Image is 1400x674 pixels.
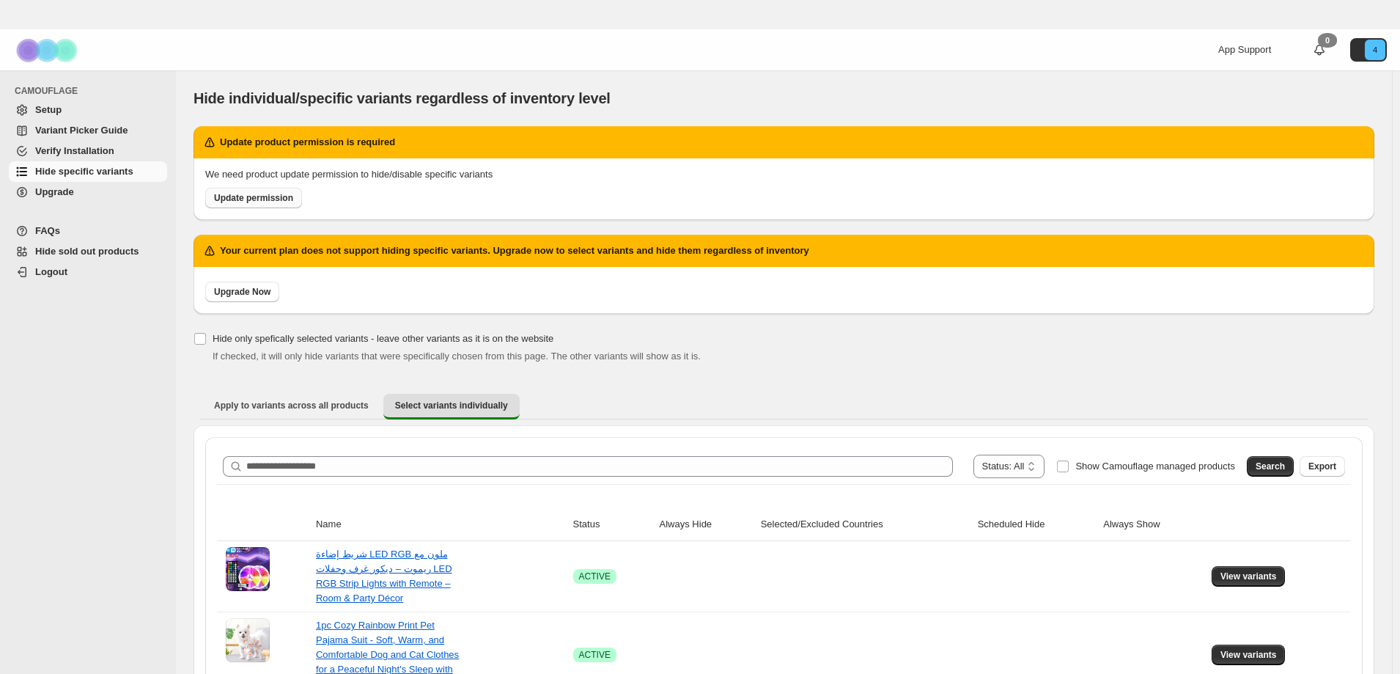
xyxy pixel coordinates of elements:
[35,125,128,136] span: Variant Picker Guide
[1308,461,1336,472] span: Export
[312,508,569,541] th: Name
[1075,461,1235,472] span: Show Camouflage managed products
[1247,456,1294,477] button: Search
[220,135,395,150] h2: Update product permission is required
[9,182,167,202] a: Upgrade
[205,169,493,180] span: We need product update permission to hide/disable specific variants
[1220,571,1277,582] span: View variants
[214,192,293,204] span: Update permission
[1220,649,1277,661] span: View variants
[579,571,611,582] span: ACTIVE
[569,508,655,541] th: Status
[205,282,279,302] a: Upgrade Now
[214,286,270,298] span: Upgrade Now
[9,221,167,241] a: FAQs
[9,120,167,141] a: Variant Picker Guide
[1256,461,1285,472] span: Search
[383,394,520,420] button: Select variants individually
[15,85,169,97] span: CAMOUFLAGE
[35,246,139,257] span: Hide sold out products
[35,166,133,177] span: Hide specific variants
[1373,45,1377,54] text: 4
[579,649,611,661] span: ACTIVE
[12,30,85,70] img: Camouflage
[9,141,167,161] a: Verify Installation
[226,618,270,662] img: 1pc Cozy Rainbow Print Pet Pajama Suit - Soft, Warm, and Comfortable Dog and Cat Clothes for a Pe...
[655,508,756,541] th: Always Hide
[973,508,1099,541] th: Scheduled Hide
[1312,43,1327,57] a: 0
[35,266,67,277] span: Logout
[35,225,60,236] span: FAQs
[213,333,553,344] span: Hide only spefically selected variants - leave other variants as it is on the website
[1350,38,1387,62] button: Avatar with initials 4
[35,104,62,115] span: Setup
[9,241,167,262] a: Hide sold out products
[226,547,270,591] img: شريط إضاءة LED RGB ملون مع ريموت – ديكور غرف وحفلات LED RGB Strip Lights with Remote – Room & Par...
[1318,33,1337,48] div: 0
[9,100,167,120] a: Setup
[220,243,809,258] h2: Your current plan does not support hiding specific variants. Upgrade now to select variants and h...
[213,351,701,362] span: If checked, it will only hide variants that were specifically chosen from this page. The other va...
[756,508,973,541] th: Selected/Excluded Countries
[1212,645,1286,665] button: View variants
[205,188,302,208] a: Update permission
[316,549,452,604] a: شريط إضاءة LED RGB ملون مع ريموت – ديكور غرف وحفلات LED RGB Strip Lights with Remote – Room & Par...
[395,400,508,411] span: Select variants individually
[9,262,167,282] a: Logout
[202,394,380,417] button: Apply to variants across all products
[35,145,114,156] span: Verify Installation
[194,90,611,106] span: Hide individual/specific variants regardless of inventory level
[9,161,167,182] a: Hide specific variants
[35,186,74,197] span: Upgrade
[1212,566,1286,587] button: View variants
[1365,40,1385,60] span: Avatar with initials 4
[214,400,369,411] span: Apply to variants across all products
[1300,456,1345,477] button: Export
[1218,44,1271,55] span: App Support
[1099,508,1207,541] th: Always Show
